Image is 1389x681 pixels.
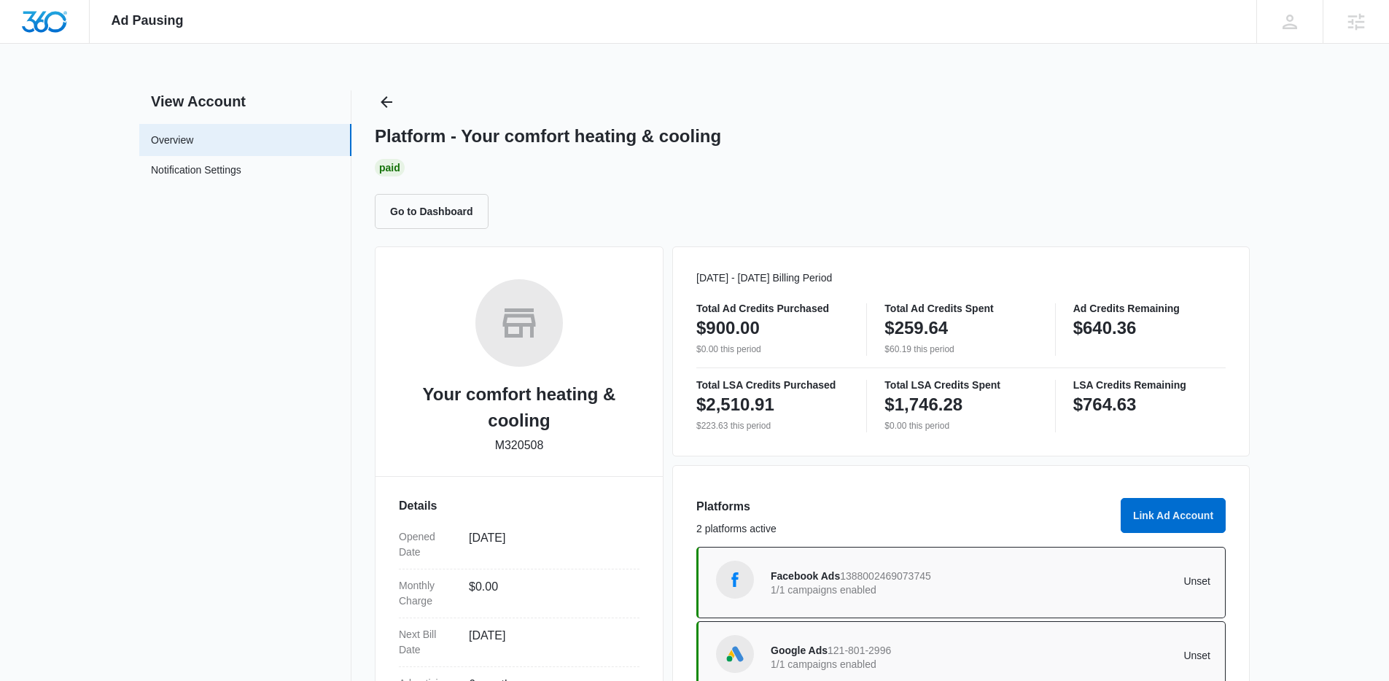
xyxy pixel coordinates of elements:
dt: Opened Date [399,529,457,560]
a: Overview [151,133,193,148]
p: $0.00 this period [884,419,1037,432]
p: 1/1 campaigns enabled [771,659,991,669]
button: Go to Dashboard [375,194,489,229]
dt: Next Bill Date [399,627,457,658]
a: Notification Settings [151,163,241,182]
button: Link Ad Account [1121,498,1226,533]
span: 1388002469073745 [840,570,931,582]
p: $900.00 [696,316,760,340]
p: 1/1 campaigns enabled [771,585,991,595]
div: Opened Date[DATE] [399,521,639,569]
div: Paid [375,159,405,176]
span: Facebook Ads [771,570,840,582]
h2: View Account [139,90,351,112]
p: $0.00 this period [696,343,849,356]
p: Ad Credits Remaining [1073,303,1226,314]
h3: Platforms [696,498,1112,515]
p: Total LSA Credits Spent [884,380,1037,390]
p: Unset [991,650,1211,661]
p: 2 platforms active [696,521,1112,537]
a: Facebook AdsFacebook Ads13880024690737451/1 campaigns enabledUnset [696,547,1226,618]
p: $223.63 this period [696,419,849,432]
dd: [DATE] [469,627,628,658]
div: Next Bill Date[DATE] [399,618,639,667]
p: M320508 [495,437,544,454]
p: Total LSA Credits Purchased [696,380,849,390]
p: $2,510.91 [696,393,774,416]
p: Total Ad Credits Purchased [696,303,849,314]
span: Google Ads [771,645,828,656]
p: Total Ad Credits Spent [884,303,1037,314]
h1: Platform - Your comfort heating & cooling [375,125,721,147]
img: Facebook Ads [724,569,746,591]
span: Ad Pausing [112,13,184,28]
p: $60.19 this period [884,343,1037,356]
p: $640.36 [1073,316,1137,340]
dt: Monthly Charge [399,578,457,609]
p: LSA Credits Remaining [1073,380,1226,390]
p: $259.64 [884,316,948,340]
span: 121-801-2996 [828,645,891,656]
img: Google Ads [724,643,746,665]
p: $1,746.28 [884,393,962,416]
a: Go to Dashboard [375,205,497,217]
p: [DATE] - [DATE] Billing Period [696,271,1226,286]
h2: Your comfort heating & cooling [399,381,639,434]
h3: Details [399,497,639,515]
div: Monthly Charge$0.00 [399,569,639,618]
dd: $0.00 [469,578,628,609]
dd: [DATE] [469,529,628,560]
p: $764.63 [1073,393,1137,416]
p: Unset [991,576,1211,586]
button: Back [375,90,398,114]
